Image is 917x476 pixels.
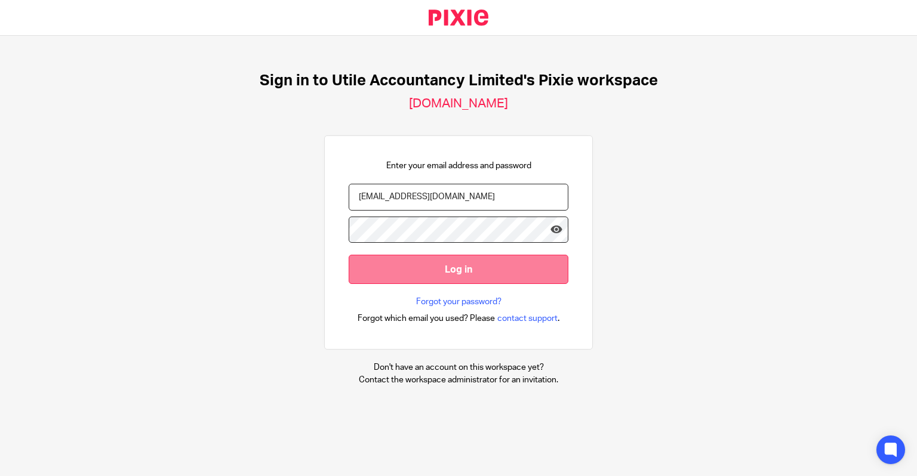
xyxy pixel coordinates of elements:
[416,296,501,308] a: Forgot your password?
[497,313,558,324] span: contact support
[359,374,558,386] p: Contact the workspace administrator for an invitation.
[409,96,508,112] h2: [DOMAIN_NAME]
[260,72,658,90] h1: Sign in to Utile Accountancy Limited's Pixie workspace
[349,184,568,211] input: name@example.com
[386,160,531,172] p: Enter your email address and password
[358,313,495,324] span: Forgot which email you used? Please
[358,311,560,325] div: .
[359,361,558,373] p: Don't have an account on this workspace yet?
[349,255,568,284] input: Log in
